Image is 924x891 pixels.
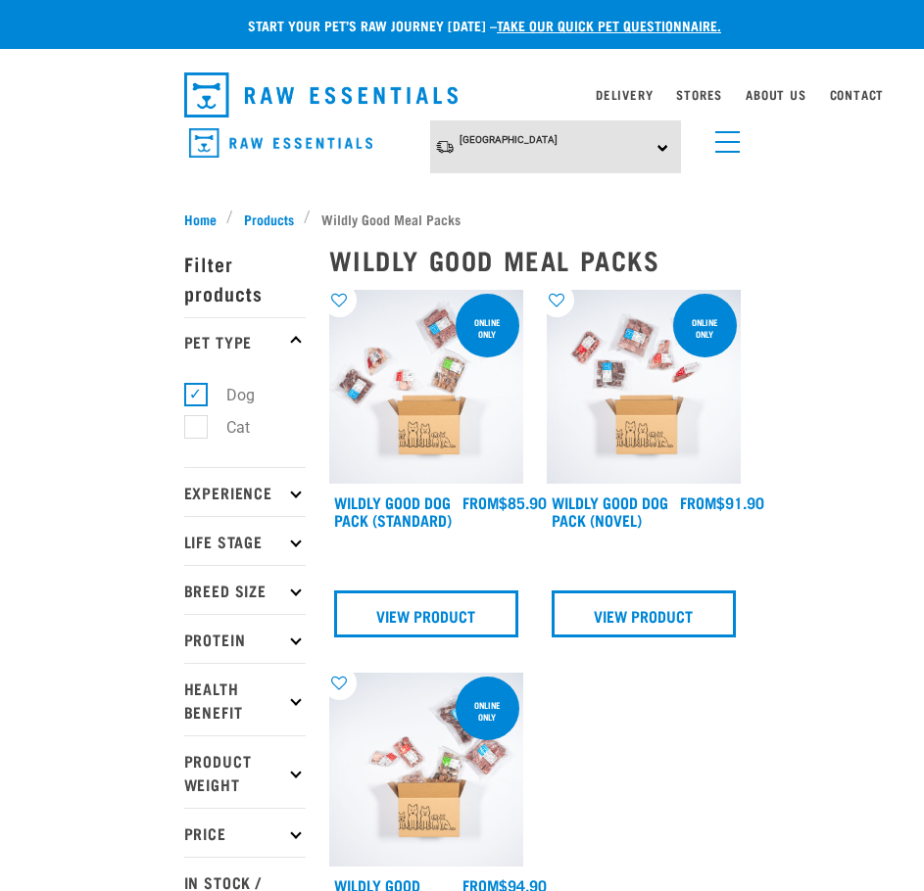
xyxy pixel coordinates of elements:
[460,134,558,145] span: [GEOGRAPHIC_DATA]
[329,290,523,484] img: Dog 0 2sec
[184,808,306,857] p: Price
[184,614,306,663] p: Protein
[552,497,668,524] a: Wildly Good Dog Pack (Novel)
[673,307,737,349] div: Online Only
[456,307,519,349] div: Online Only
[195,415,258,440] label: Cat
[462,493,547,511] div: $85.90
[184,516,306,565] p: Life Stage
[184,735,306,808] p: Product Weight
[184,209,217,229] span: Home
[547,290,741,484] img: Dog Novel 0 2sec
[329,245,741,275] h2: Wildly Good Meal Packs
[435,139,455,155] img: van-moving.png
[184,209,227,229] a: Home
[329,673,523,867] img: Puppy 0 2sec
[334,590,518,637] a: View Product
[552,590,736,637] a: View Product
[456,690,519,731] div: Online Only
[462,497,499,506] span: FROM
[680,493,764,511] div: $91.90
[184,565,306,614] p: Breed Size
[184,467,306,516] p: Experience
[746,91,805,98] a: About Us
[497,22,721,28] a: take our quick pet questionnaire.
[334,497,452,524] a: Wildly Good Dog Pack (Standard)
[169,65,756,125] nav: dropdown navigation
[184,72,459,117] img: Raw Essentials Logo
[184,317,306,366] p: Pet Type
[233,209,304,229] a: Products
[184,239,306,317] p: Filter products
[676,91,722,98] a: Stores
[705,119,741,155] a: menu
[244,209,294,229] span: Products
[680,497,716,506] span: FROM
[189,128,372,159] img: Raw Essentials Logo
[596,91,653,98] a: Delivery
[184,663,306,735] p: Health Benefit
[830,91,885,98] a: Contact
[195,383,263,407] label: Dog
[184,209,741,229] nav: breadcrumbs
[462,880,499,889] span: FROM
